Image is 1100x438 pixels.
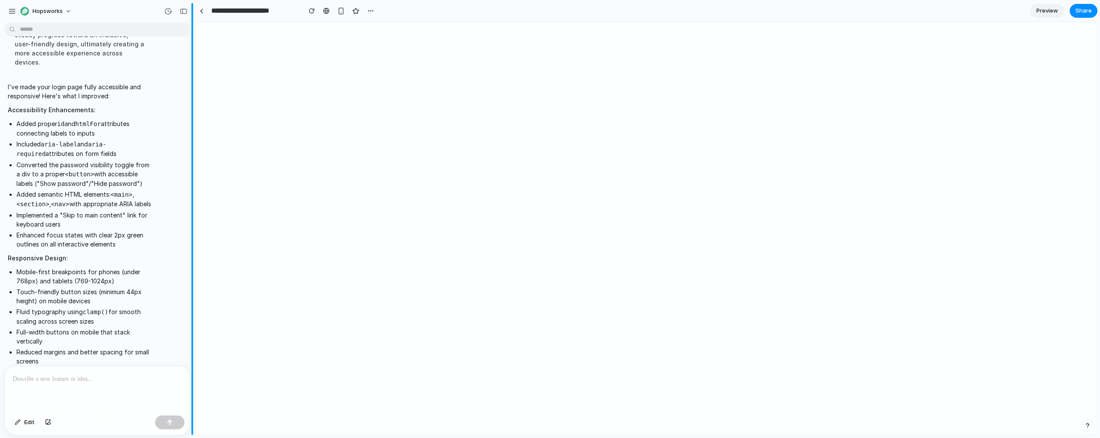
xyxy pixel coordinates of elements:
li: Mobile-first breakpoints for phones (under 768px) and tablets (769-1024px) [16,267,152,286]
span: Hopsworks [32,7,63,16]
button: Edit [10,415,39,429]
button: Share [1070,4,1097,18]
button: Hopsworks [17,4,76,18]
li: Converted the password visibility toggle from a div to a proper with accessible labels ("Show pas... [16,160,152,188]
li: Enhanced focus states with clear 2px green outlines on all interactive elements [16,230,152,249]
li: Implemented a "Skip to main content" link for keyboard users [16,211,152,229]
span: Preview [1036,6,1058,15]
strong: Accessibility Enhancements: [8,106,96,114]
code: id [57,120,65,127]
li: Full-width buttons on mobile that stack vertically [16,328,152,346]
code: aria-required [16,141,106,157]
li: Included and attributes on form fields [16,140,152,159]
code: clamp() [83,308,108,315]
a: Preview [1030,4,1064,18]
code: aria-label [41,141,77,148]
span: Share [1075,6,1092,15]
span: Edit [24,418,35,427]
li: Touch-friendly button sizes (minimum 44px height) on mobile devices [16,287,152,305]
code: <nav> [51,201,69,208]
li: Added proper and attributes connecting labels to inputs [16,119,152,138]
code: <section> [16,201,49,208]
code: htmlFor [75,120,101,127]
code: <button> [65,171,94,178]
code: <main> [110,191,133,198]
li: Added semantic HTML elements: , , with appropriate ARIA labels [16,190,152,209]
strong: Responsive Design: [8,254,68,262]
p: I've made your login page fully accessible and responsive! Here's what I improved: [8,82,152,101]
li: Reduced margins and better spacing for small screens [16,347,152,366]
li: Fluid typography using for smooth scaling across screen sizes [16,307,152,326]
